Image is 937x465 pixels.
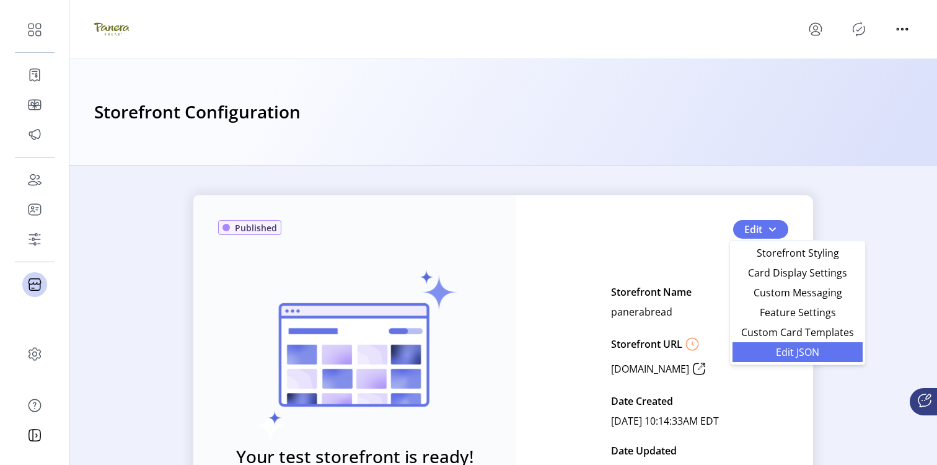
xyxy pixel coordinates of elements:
[732,263,863,283] li: Card Display Settings
[611,441,677,461] p: Date Updated
[740,347,855,357] span: Edit JSON
[740,288,855,298] span: Custom Messaging
[744,222,762,237] span: Edit
[611,282,692,302] p: Storefront Name
[740,327,855,337] span: Custom Card Templates
[611,411,719,431] p: [DATE] 10:14:33AM EDT
[732,283,863,303] li: Custom Messaging
[740,308,855,317] span: Feature Settings
[740,248,855,258] span: Storefront Styling
[806,19,825,39] button: menu
[611,361,689,376] p: [DOMAIN_NAME]
[892,19,912,39] button: menu
[732,322,863,342] li: Custom Card Templates
[733,220,788,239] button: Edit
[94,99,301,126] h3: Storefront Configuration
[740,268,855,278] span: Card Display Settings
[235,221,277,234] span: Published
[732,243,863,263] li: Storefront Styling
[611,302,672,322] p: panerabread
[732,342,863,362] li: Edit JSON
[611,337,682,352] p: Storefront URL
[849,19,869,39] button: Publisher Panel
[611,391,673,411] p: Date Created
[732,303,863,322] li: Feature Settings
[94,12,129,46] img: logo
